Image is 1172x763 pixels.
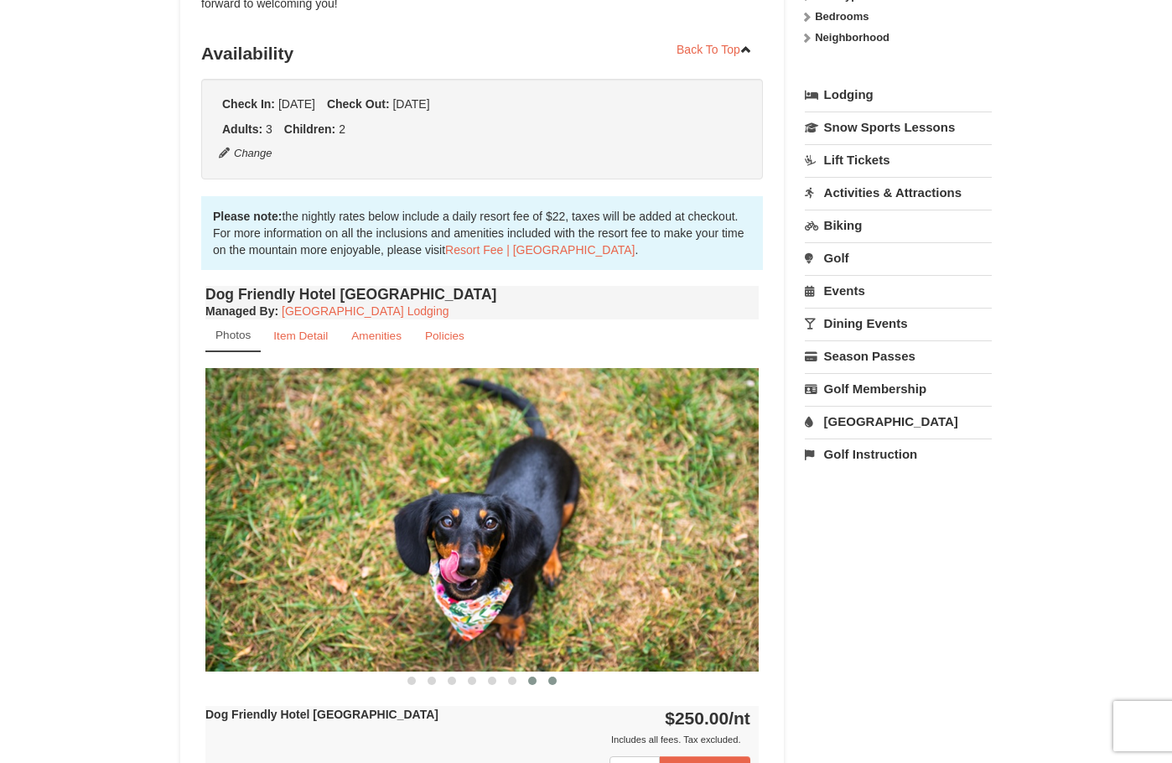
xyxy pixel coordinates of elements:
[815,10,869,23] strong: Bedrooms
[282,304,449,318] a: [GEOGRAPHIC_DATA] Lodging
[805,406,992,437] a: [GEOGRAPHIC_DATA]
[729,708,750,728] span: /nt
[392,97,429,111] span: [DATE]
[805,112,992,143] a: Snow Sports Lessons
[205,304,278,318] strong: :
[805,308,992,339] a: Dining Events
[273,330,328,342] small: Item Detail
[201,196,763,270] div: the nightly rates below include a daily resort fee of $22, taxes will be added at checkout. For m...
[205,319,261,352] a: Photos
[327,97,390,111] strong: Check Out:
[805,177,992,208] a: Activities & Attractions
[805,210,992,241] a: Biking
[266,122,272,136] span: 3
[414,319,475,352] a: Policies
[213,210,282,223] strong: Please note:
[805,439,992,470] a: Golf Instruction
[262,319,339,352] a: Item Detail
[339,122,345,136] span: 2
[218,144,273,163] button: Change
[215,329,251,341] small: Photos
[201,37,763,70] h3: Availability
[205,304,274,318] span: Managed By
[805,144,992,175] a: Lift Tickets
[222,122,262,136] strong: Adults:
[278,97,315,111] span: [DATE]
[805,340,992,371] a: Season Passes
[425,330,464,342] small: Policies
[805,242,992,273] a: Golf
[805,373,992,404] a: Golf Membership
[445,243,635,257] a: Resort Fee | [GEOGRAPHIC_DATA]
[351,330,402,342] small: Amenities
[665,708,750,728] strong: $250.00
[284,122,335,136] strong: Children:
[815,31,889,44] strong: Neighborhood
[340,319,412,352] a: Amenities
[805,80,992,110] a: Lodging
[666,37,763,62] a: Back To Top
[805,275,992,306] a: Events
[205,708,438,721] strong: Dog Friendly Hotel [GEOGRAPHIC_DATA]
[222,97,275,111] strong: Check In:
[205,286,759,303] h4: Dog Friendly Hotel [GEOGRAPHIC_DATA]
[205,731,750,748] div: Includes all fees. Tax excluded.
[205,368,759,671] img: 18876286-331-bba104b3.jpg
